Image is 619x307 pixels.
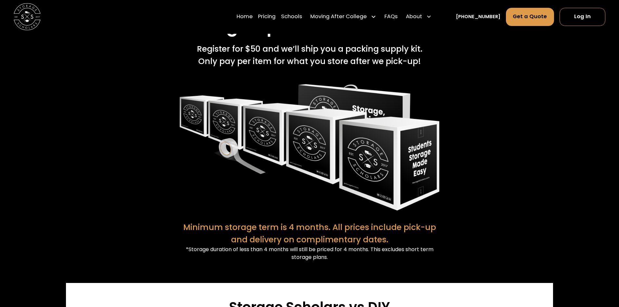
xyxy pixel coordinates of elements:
[237,7,253,26] a: Home
[403,7,434,26] div: About
[180,246,439,261] div: *Storage duration of less than 4 months will still be priced for 4 months. This excludes short te...
[180,221,439,246] div: Minimum storage term is 4 months. All prices include pick-up and delivery on complimentary dates.
[180,84,439,211] img: Storage Scholars packaging supplies.
[506,8,554,26] a: Get a Quote
[384,7,398,26] a: FAQs
[281,7,302,26] a: Schools
[14,3,41,30] img: Storage Scholars main logo
[258,7,276,26] a: Pricing
[406,13,422,21] div: About
[560,8,605,26] a: Log In
[211,15,409,36] h2: Sign Up For Your Move
[310,13,367,21] div: Moving After College
[456,13,500,20] a: [PHONE_NUMBER]
[197,43,422,67] div: Register for $50 and we’ll ship you a packing supply kit. Only pay per item for what you store af...
[308,7,379,26] div: Moving After College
